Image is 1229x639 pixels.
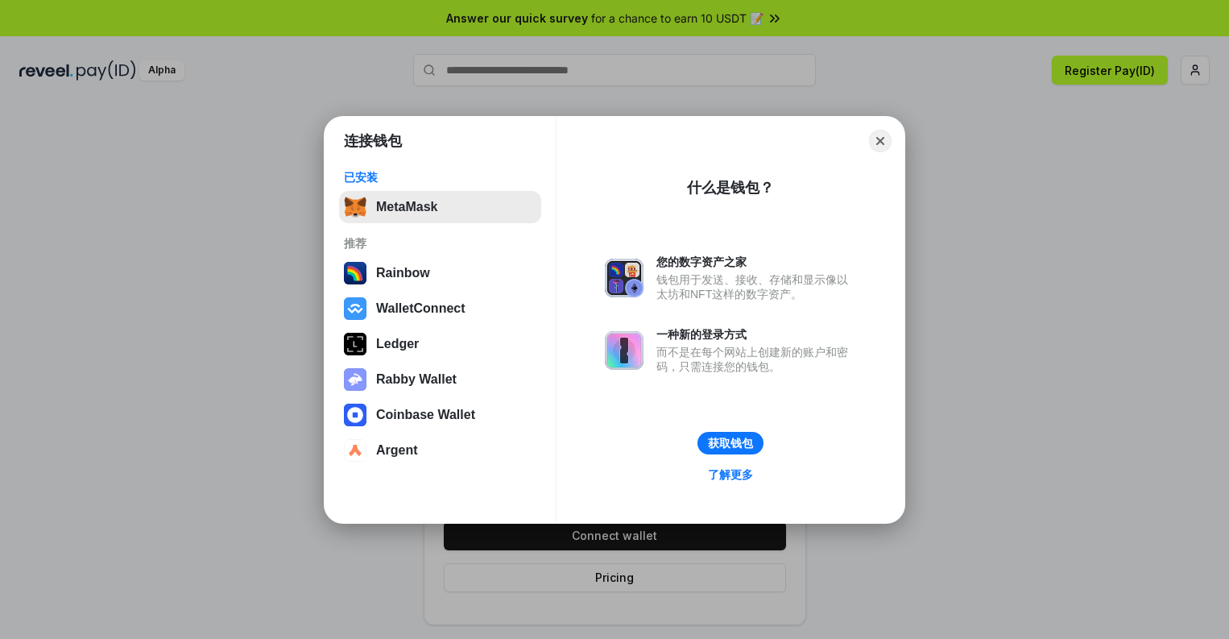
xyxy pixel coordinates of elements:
img: svg+xml,%3Csvg%20xmlns%3D%22http%3A%2F%2Fwww.w3.org%2F2000%2Fsvg%22%20fill%3D%22none%22%20viewBox... [605,331,643,370]
div: 钱包用于发送、接收、存储和显示像以太坊和NFT这样的数字资产。 [656,272,856,301]
div: 什么是钱包？ [687,178,774,197]
img: svg+xml,%3Csvg%20width%3D%2228%22%20height%3D%2228%22%20viewBox%3D%220%200%2028%2028%22%20fill%3D... [344,404,366,426]
button: MetaMask [339,191,541,223]
button: Rabby Wallet [339,363,541,396]
div: 获取钱包 [708,436,753,450]
button: 获取钱包 [697,432,763,454]
div: Argent [376,443,418,458]
img: svg+xml,%3Csvg%20xmlns%3D%22http%3A%2F%2Fwww.w3.org%2F2000%2Fsvg%22%20fill%3D%22none%22%20viewBox... [605,259,643,297]
div: WalletConnect [376,301,466,316]
img: svg+xml,%3Csvg%20xmlns%3D%22http%3A%2F%2Fwww.w3.org%2F2000%2Fsvg%22%20fill%3D%22none%22%20viewBox... [344,368,366,391]
div: Rabby Wallet [376,372,457,387]
div: 推荐 [344,236,536,251]
button: Argent [339,434,541,467]
div: 而不是在每个网站上创建新的账户和密码，只需连接您的钱包。 [656,345,856,374]
div: 了解更多 [708,467,753,482]
div: 您的数字资产之家 [656,255,856,269]
button: Ledger [339,328,541,360]
button: WalletConnect [339,293,541,325]
img: svg+xml,%3Csvg%20fill%3D%22none%22%20height%3D%2233%22%20viewBox%3D%220%200%2035%2033%22%20width%... [344,196,366,218]
div: Rainbow [376,266,430,280]
div: MetaMask [376,200,437,214]
img: svg+xml,%3Csvg%20xmlns%3D%22http%3A%2F%2Fwww.w3.org%2F2000%2Fsvg%22%20width%3D%2228%22%20height%3... [344,333,366,355]
img: svg+xml,%3Csvg%20width%3D%2228%22%20height%3D%2228%22%20viewBox%3D%220%200%2028%2028%22%20fill%3D... [344,439,366,462]
div: 一种新的登录方式 [656,327,856,342]
img: svg+xml,%3Csvg%20width%3D%2228%22%20height%3D%2228%22%20viewBox%3D%220%200%2028%2028%22%20fill%3D... [344,297,366,320]
div: Coinbase Wallet [376,408,475,422]
div: 已安装 [344,170,536,185]
button: Coinbase Wallet [339,399,541,431]
button: Close [869,130,892,152]
h1: 连接钱包 [344,131,402,151]
button: Rainbow [339,257,541,289]
img: svg+xml,%3Csvg%20width%3D%22120%22%20height%3D%22120%22%20viewBox%3D%220%200%20120%20120%22%20fil... [344,262,366,284]
div: Ledger [376,337,419,351]
a: 了解更多 [698,464,763,485]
